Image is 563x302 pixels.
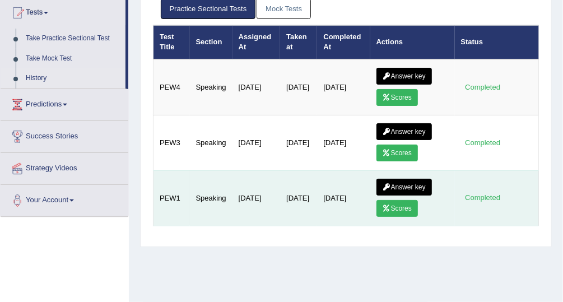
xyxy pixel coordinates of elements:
[280,115,317,170] td: [DATE]
[1,153,128,181] a: Strategy Videos
[376,179,432,196] a: Answer key
[190,25,232,59] th: Section
[232,25,281,59] th: Assigned At
[190,59,232,115] td: Speaking
[153,25,190,59] th: Test Title
[376,123,432,140] a: Answer key
[21,49,125,69] a: Take Mock Test
[153,115,190,170] td: PEW3
[153,59,190,115] td: PEW4
[461,81,505,93] div: Completed
[376,145,418,161] a: Scores
[376,68,432,85] a: Answer key
[317,25,370,59] th: Completed At
[370,25,455,59] th: Actions
[1,89,128,117] a: Predictions
[190,115,232,170] td: Speaking
[232,59,281,115] td: [DATE]
[280,25,317,59] th: Taken at
[153,170,190,226] td: PEW1
[232,115,281,170] td: [DATE]
[376,89,418,106] a: Scores
[190,170,232,226] td: Speaking
[280,59,317,115] td: [DATE]
[232,170,281,226] td: [DATE]
[280,170,317,226] td: [DATE]
[461,137,505,148] div: Completed
[317,115,370,170] td: [DATE]
[21,68,125,89] a: History
[455,25,539,59] th: Status
[376,200,418,217] a: Scores
[1,185,128,213] a: Your Account
[317,170,370,226] td: [DATE]
[461,192,505,204] div: Completed
[21,29,125,49] a: Take Practice Sectional Test
[1,121,128,149] a: Success Stories
[317,59,370,115] td: [DATE]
